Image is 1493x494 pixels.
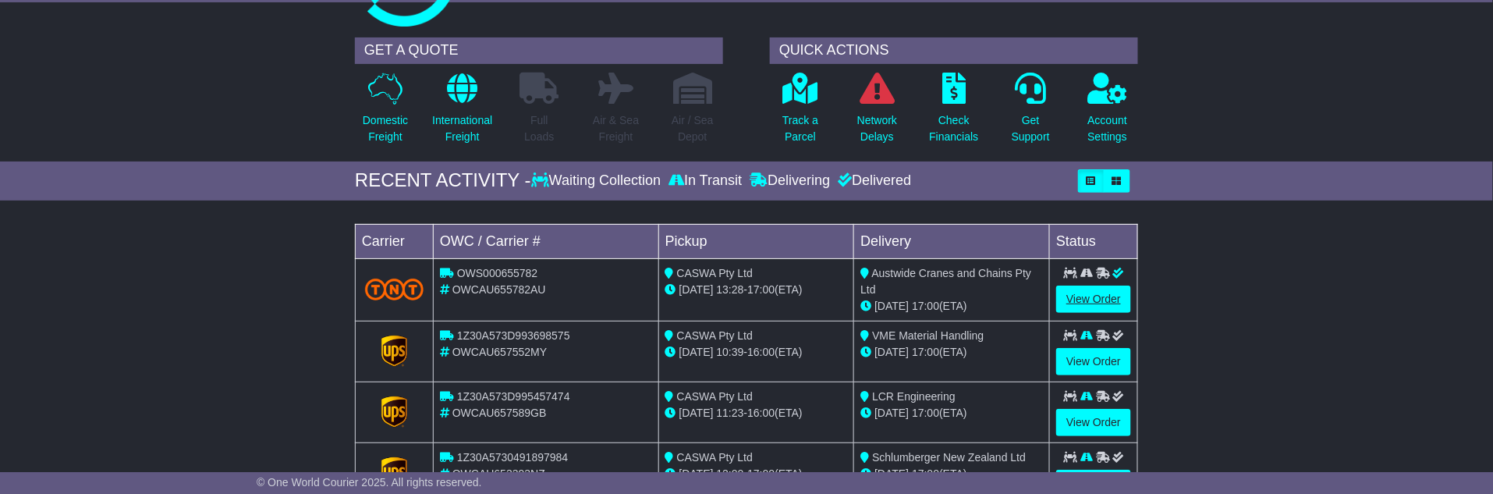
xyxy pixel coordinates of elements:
[912,300,939,312] span: 17:00
[874,467,909,480] span: [DATE]
[1087,72,1129,154] a: AccountSettings
[856,72,898,154] a: NetworkDelays
[520,112,559,145] p: Full Loads
[860,405,1043,421] div: (ETA)
[679,346,714,358] span: [DATE]
[452,346,547,358] span: OWCAU657552MY
[747,467,775,480] span: 17:00
[1056,286,1131,313] a: View Order
[355,37,723,64] div: GET A QUOTE
[677,451,754,464] span: CASWA Pty Ltd
[747,346,775,358] span: 16:00
[874,346,909,358] span: [DATE]
[874,407,909,419] span: [DATE]
[860,298,1043,315] div: (ETA)
[457,451,568,464] span: 1Z30A5730491897984
[531,172,665,190] div: Waiting Collection
[677,267,754,279] span: CASWA Pty Ltd
[665,466,848,482] div: - (ETA)
[434,224,659,258] td: OWC / Carrier #
[930,112,979,145] p: Check Financials
[860,267,1031,296] span: Austwide Cranes and Chains Pty Ltd
[860,466,1043,482] div: (ETA)
[457,390,570,403] span: 1Z30A573D995457474
[356,224,434,258] td: Carrier
[912,346,939,358] span: 17:00
[679,467,714,480] span: [DATE]
[1012,112,1050,145] p: Get Support
[872,329,984,342] span: VME Material Handling
[381,336,408,367] img: GetCarrierServiceLogo
[362,72,409,154] a: DomesticFreight
[257,476,482,489] span: © One World Courier 2025. All rights reserved.
[1056,348,1131,375] a: View Order
[677,329,754,342] span: CASWA Pty Ltd
[872,451,1026,464] span: Schlumberger New Zealand Ltd
[1056,409,1131,436] a: View Order
[677,390,754,403] span: CASWA Pty Ltd
[782,112,818,145] p: Track a Parcel
[782,72,819,154] a: Track aParcel
[665,344,848,361] div: - (ETA)
[872,390,956,403] span: LCR Engineering
[679,283,714,296] span: [DATE]
[747,407,775,419] span: 16:00
[874,300,909,312] span: [DATE]
[912,407,939,419] span: 17:00
[860,344,1043,361] div: (ETA)
[355,169,531,192] div: RECENT ACTIVITY -
[432,112,492,145] p: International Freight
[1050,224,1138,258] td: Status
[854,224,1050,258] td: Delivery
[381,396,408,428] img: GetCarrierServiceLogo
[834,172,911,190] div: Delivered
[747,283,775,296] span: 17:00
[857,112,897,145] p: Network Delays
[593,112,639,145] p: Air & Sea Freight
[770,37,1138,64] div: QUICK ACTIONS
[452,283,546,296] span: OWCAU655782AU
[665,282,848,298] div: - (ETA)
[717,467,744,480] span: 12:00
[912,467,939,480] span: 17:00
[452,407,547,419] span: OWCAU657589GB
[658,224,854,258] td: Pickup
[457,329,570,342] span: 1Z30A573D993698575
[457,267,538,279] span: OWS000655782
[363,112,408,145] p: Domestic Freight
[717,283,744,296] span: 13:28
[665,405,848,421] div: - (ETA)
[929,72,980,154] a: CheckFinancials
[452,467,545,480] span: OWCAU653393NZ
[665,172,746,190] div: In Transit
[381,457,408,489] img: GetCarrierServiceLogo
[679,407,714,419] span: [DATE]
[717,407,744,419] span: 11:23
[365,279,424,300] img: TNT_Domestic.png
[431,72,493,154] a: InternationalFreight
[1088,112,1128,145] p: Account Settings
[672,112,714,145] p: Air / Sea Depot
[717,346,744,358] span: 10:39
[746,172,834,190] div: Delivering
[1011,72,1051,154] a: GetSupport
